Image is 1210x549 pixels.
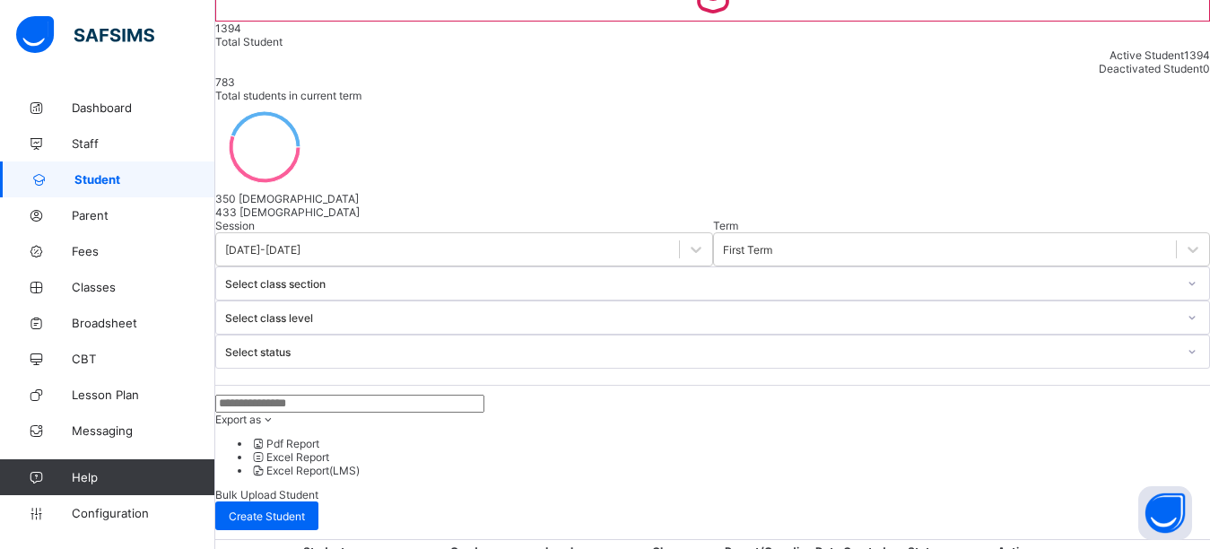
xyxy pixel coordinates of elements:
span: 1394 [215,22,241,35]
span: Configuration [72,506,214,520]
li: dropdown-list-item-null-0 [251,437,1210,450]
div: Select class section [225,277,1177,291]
span: Dashboard [72,100,215,115]
li: dropdown-list-item-null-2 [251,464,1210,477]
span: Session [215,219,255,232]
div: Select status [225,345,1177,359]
span: 783 [215,75,235,89]
li: dropdown-list-item-null-1 [251,450,1210,464]
span: Export as [215,413,261,426]
span: Fees [72,244,215,258]
span: Staff [72,136,215,151]
span: 1394 [1184,48,1210,62]
div: First Term [723,243,772,257]
img: safsims [16,16,154,54]
span: CBT [72,352,215,366]
span: Classes [72,280,215,294]
span: Parent [72,208,215,222]
span: [DEMOGRAPHIC_DATA] [239,205,360,219]
span: Help [72,470,214,484]
span: 433 [215,205,237,219]
div: Total Student [215,35,1210,48]
span: 0 [1203,62,1210,75]
span: Create Student [229,510,305,523]
span: Total students in current term [215,89,361,102]
span: Bulk Upload Student [215,488,318,501]
span: Lesson Plan [72,388,215,402]
span: Broadsheet [72,316,215,330]
span: 350 [215,192,236,205]
span: [DEMOGRAPHIC_DATA] [239,192,359,205]
span: Messaging [72,423,215,438]
div: Select class level [225,311,1177,325]
span: Term [713,219,738,232]
span: Student [74,172,215,187]
span: Deactivated Student [1099,62,1203,75]
div: [DATE]-[DATE] [225,243,300,257]
span: Active Student [1110,48,1184,62]
button: Open asap [1138,486,1192,540]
